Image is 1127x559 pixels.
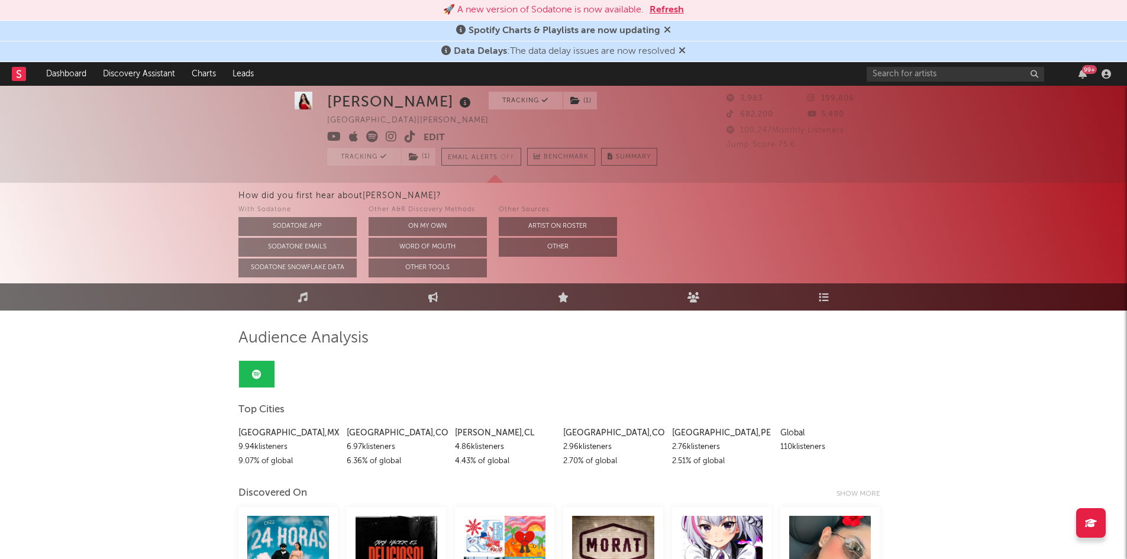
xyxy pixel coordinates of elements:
em: Off [500,154,515,161]
div: [PERSON_NAME] , CL [455,426,554,440]
span: Spotify Charts & Playlists are now updating [469,26,660,35]
button: Artist on Roster [499,217,617,236]
a: Charts [183,62,224,86]
button: On My Own [369,217,487,236]
button: Edit [424,131,445,146]
span: 5,490 [808,111,844,118]
span: : The data delay issues are now resolved [454,47,675,56]
div: 2.96k listeners [563,440,663,454]
button: Tracking [489,92,563,109]
div: 2.76k listeners [672,440,771,454]
div: 2.70 % of global [563,454,663,468]
span: 682,200 [726,111,773,118]
div: Discovered On [238,486,307,500]
button: Refresh [650,3,684,17]
button: Word Of Mouth [369,238,487,257]
span: 3,983 [726,95,763,102]
a: Benchmark [527,148,595,166]
button: Sodatone Emails [238,238,357,257]
a: Dashboard [38,62,95,86]
span: Jump Score: 75.6 [726,141,796,148]
span: Data Delays [454,47,507,56]
span: ( 1 ) [563,92,598,109]
div: [GEOGRAPHIC_DATA] , PE [672,426,771,440]
span: Audience Analysis [238,331,369,345]
span: 199,806 [808,95,854,102]
div: With Sodatone [238,203,357,217]
div: 6.97k listeners [347,440,446,454]
div: [PERSON_NAME] [327,92,474,111]
div: 9.94k listeners [238,440,338,454]
span: Summary [616,154,651,160]
span: 109,247 Monthly Listeners [726,127,844,134]
button: Other [499,238,617,257]
button: (1) [563,92,597,109]
div: 9.07 % of global [238,454,338,468]
div: 4.86k listeners [455,440,554,454]
button: Sodatone Snowflake Data [238,259,357,277]
div: [GEOGRAPHIC_DATA] , CO [347,426,446,440]
button: Sodatone App [238,217,357,236]
span: ( 1 ) [401,148,436,166]
div: Show more [837,487,889,501]
a: Leads [224,62,262,86]
button: Email AlertsOff [441,148,521,166]
span: Benchmark [544,150,589,164]
span: Dismiss [679,47,686,56]
div: 2.51 % of global [672,454,771,468]
a: Discovery Assistant [95,62,183,86]
button: Other Tools [369,259,487,277]
span: Top Cities [238,403,285,417]
div: 🚀 A new version of Sodatone is now available. [443,3,644,17]
div: Other A&R Discovery Methods [369,203,487,217]
button: (1) [402,148,435,166]
input: Search for artists [867,67,1044,82]
button: Summary [601,148,657,166]
div: Other Sources [499,203,617,217]
div: 4.43 % of global [455,454,554,468]
button: 99+ [1078,69,1087,79]
div: [GEOGRAPHIC_DATA] | [PERSON_NAME] [327,114,502,128]
div: [GEOGRAPHIC_DATA] , MX [238,426,338,440]
div: Global [780,426,880,440]
span: Dismiss [664,26,671,35]
button: Tracking [327,148,401,166]
div: 110k listeners [780,440,880,454]
div: 99 + [1082,65,1097,74]
div: 6.36 % of global [347,454,446,468]
div: [GEOGRAPHIC_DATA] , CO [563,426,663,440]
